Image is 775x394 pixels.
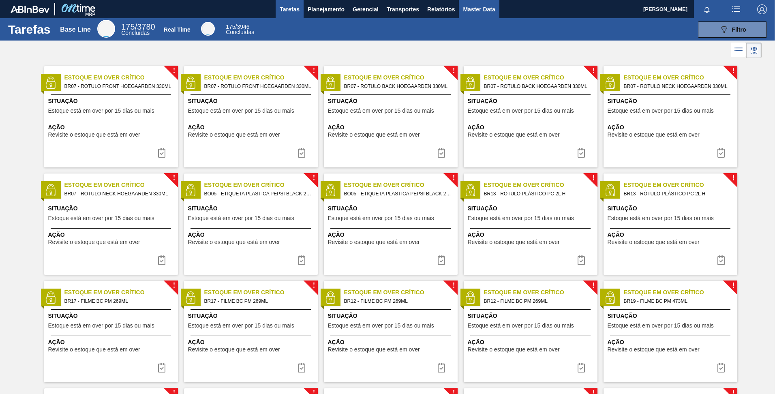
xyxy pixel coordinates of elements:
[328,239,420,245] span: Revisite o estoque que está em over
[152,252,171,268] div: Completar tarefa: 29751976
[468,231,595,239] span: Ação
[48,123,176,132] span: Ação
[328,97,456,105] span: Situação
[711,360,731,376] button: icon-task complete
[576,363,586,373] img: icon-task complete
[184,184,197,196] img: status
[468,347,560,353] span: Revisite o estoque que está em over
[716,148,726,158] img: icon-task complete
[608,323,714,329] span: Estoque está em over por 15 dias ou mais
[576,148,586,158] img: icon-task complete
[452,68,455,74] span: !
[711,145,731,161] div: Completar tarefa: 29751976
[313,175,315,181] span: !
[121,24,155,36] div: Base Line
[711,252,731,268] button: icon-task complete
[292,360,311,376] div: Completar tarefa: 29751979
[157,363,167,373] img: icon-task complete
[64,189,171,198] span: BR07 - ROTULO NECK HOEGAARDEN 330ML
[324,291,336,304] img: status
[204,82,311,91] span: BR07 - ROTULO FRONT HOEGAARDEN 330ML
[624,288,737,297] span: Estoque em Over Crítico
[452,175,455,181] span: !
[11,6,49,13] img: TNhmsLtSVTkK8tSr43FrP2fwEKptu5GPRR3wAAAABJRU5ErkJggg==
[188,338,316,347] span: Ação
[468,338,595,347] span: Ação
[468,123,595,132] span: Ação
[344,189,451,198] span: BO05 - ETIQUETA PLASTICA PEPSI BLACK 250ML
[437,148,446,158] img: icon-task complete
[324,184,336,196] img: status
[731,4,741,14] img: userActions
[328,347,420,353] span: Revisite o estoque que está em over
[328,108,434,114] span: Estoque está em over por 15 dias ou mais
[572,252,591,268] button: icon-task complete
[152,360,171,376] button: icon-task complete
[121,30,150,36] span: Concluídas
[572,360,591,376] button: icon-task complete
[437,255,446,265] img: icon-task complete
[204,297,311,306] span: BR17 - FILME BC PM 269ML
[121,22,155,31] span: / 3780
[8,25,51,34] h1: Tarefas
[188,97,316,105] span: Situação
[157,255,167,265] img: icon-task complete
[432,252,451,268] button: icon-task complete
[48,204,176,213] span: Situação
[732,26,746,33] span: Filtro
[204,288,318,297] span: Estoque em Over Crítico
[484,297,591,306] span: BR12 - FILME BC PM 269ML
[608,204,735,213] span: Situação
[732,283,734,289] span: !
[427,4,455,14] span: Relatórios
[328,132,420,138] span: Revisite o estoque que está em over
[432,360,451,376] button: icon-task complete
[292,360,311,376] button: icon-task complete
[204,189,311,198] span: BO05 - ETIQUETA PLASTICA PEPSI BLACK 250ML
[484,73,597,82] span: Estoque em Over Crítico
[60,26,91,33] div: Base Line
[463,4,495,14] span: Master Data
[48,338,176,347] span: Ação
[226,24,254,35] div: Real Time
[188,215,294,221] span: Estoque está em over por 15 dias ou mais
[608,338,735,347] span: Ação
[604,184,616,196] img: status
[184,77,197,89] img: status
[608,312,735,320] span: Situação
[324,77,336,89] img: status
[711,145,731,161] button: icon-task complete
[694,4,720,15] button: Notificações
[468,132,560,138] span: Revisite o estoque que está em over
[608,132,700,138] span: Revisite o estoque que está em over
[292,145,311,161] div: Completar tarefa: 29751974
[280,4,300,14] span: Tarefas
[188,323,294,329] span: Estoque está em over por 15 dias ou mais
[608,123,735,132] span: Ação
[152,360,171,376] div: Completar tarefa: 29751979
[204,73,318,82] span: Estoque em Over Crítico
[608,239,700,245] span: Revisite o estoque que está em over
[48,132,140,138] span: Revisite o estoque que está em over
[353,4,379,14] span: Gerencial
[152,145,171,161] button: icon-task complete
[711,360,731,376] div: Completar tarefa: 29751981
[292,145,311,161] button: icon-task complete
[328,123,456,132] span: Ação
[313,283,315,289] span: !
[711,252,731,268] div: Completar tarefa: 29751978
[48,347,140,353] span: Revisite o estoque que está em over
[484,288,597,297] span: Estoque em Over Crítico
[452,283,455,289] span: !
[188,347,280,353] span: Revisite o estoque que está em over
[572,145,591,161] div: Completar tarefa: 29751975
[344,181,458,189] span: Estoque em Over Crítico
[387,4,419,14] span: Transportes
[468,215,574,221] span: Estoque está em over por 15 dias ou mais
[576,255,586,265] img: icon-task complete
[732,68,734,74] span: !
[45,291,57,304] img: status
[698,21,767,38] button: Filtro
[64,82,171,91] span: BR07 - ROTULO FRONT HOEGAARDEN 330ML
[432,145,451,161] div: Completar tarefa: 29751975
